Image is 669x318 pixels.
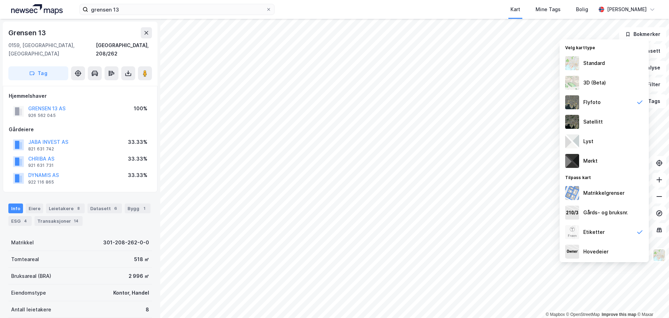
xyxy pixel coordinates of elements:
[128,171,147,179] div: 33.33%
[129,272,149,280] div: 2 996 ㎡
[565,95,579,109] img: Z
[565,56,579,70] img: Z
[28,163,54,168] div: 921 631 731
[510,5,520,14] div: Kart
[583,208,628,217] div: Gårds- og bruksnr.
[113,289,149,297] div: Kontor, Handel
[28,146,54,152] div: 821 631 742
[634,284,669,318] div: Kontrollprogram for chat
[583,79,606,87] div: 3D (Beta)
[11,272,51,280] div: Bruksareal (BRA)
[602,312,636,317] a: Improve this map
[607,5,647,14] div: [PERSON_NAME]
[8,27,47,38] div: Grensen 13
[583,247,608,256] div: Hovedeier
[583,59,605,67] div: Standard
[96,41,152,58] div: [GEOGRAPHIC_DATA], 208/262
[88,4,266,15] input: Søk på adresse, matrikkel, gårdeiere, leietakere eller personer
[565,115,579,129] img: 9k=
[565,206,579,220] img: cadastreKeys.547ab17ec502f5a4ef2b.jpeg
[565,134,579,148] img: luj3wr1y2y3+OchiMxRmMxRlscgabnMEmZ7DJGWxyBpucwSZnsMkZbHIGm5zBJmewyRlscgabnMEmZ7DJGWxyBpucwSZnsMkZ...
[8,41,96,58] div: 0159, [GEOGRAPHIC_DATA], [GEOGRAPHIC_DATA]
[146,305,149,314] div: 8
[634,284,669,318] iframe: Chat Widget
[128,138,147,146] div: 33.33%
[583,189,624,197] div: Matrikkelgrenser
[9,125,152,134] div: Gårdeiere
[134,104,147,113] div: 100%
[103,238,149,247] div: 301-208-262-0-0
[560,41,649,53] div: Velg karttype
[583,137,593,146] div: Lyst
[11,289,46,297] div: Eiendomstype
[565,76,579,90] img: Z
[9,92,152,100] div: Hjemmelshaver
[141,205,148,212] div: 1
[634,94,666,108] button: Tags
[8,66,68,80] button: Tag
[28,113,56,118] div: 926 562 045
[583,228,605,236] div: Etiketter
[87,204,122,213] div: Datasett
[134,255,149,264] div: 518 ㎡
[576,5,588,14] div: Bolig
[11,4,63,15] img: logo.a4113a55bc3d86da70a041830d287a7e.svg
[26,204,43,213] div: Eiere
[11,255,39,264] div: Tomteareal
[11,305,51,314] div: Antall leietakere
[546,312,565,317] a: Mapbox
[11,238,34,247] div: Matrikkel
[75,205,82,212] div: 8
[583,118,603,126] div: Satellitt
[633,77,666,91] button: Filter
[34,216,83,226] div: Transaksjoner
[565,154,579,168] img: nCdM7BzjoCAAAAAElFTkSuQmCC
[565,186,579,200] img: cadastreBorders.cfe08de4b5ddd52a10de.jpeg
[28,179,54,185] div: 922 116 865
[128,155,147,163] div: 33.33%
[8,216,32,226] div: ESG
[565,225,579,239] img: Z
[583,98,601,106] div: Flyfoto
[653,249,666,262] img: Z
[583,157,598,165] div: Mørkt
[46,204,85,213] div: Leietakere
[125,204,151,213] div: Bygg
[566,312,600,317] a: OpenStreetMap
[560,171,649,183] div: Tilpass kart
[619,27,666,41] button: Bokmerker
[8,204,23,213] div: Info
[565,245,579,259] img: majorOwner.b5e170eddb5c04bfeeff.jpeg
[72,217,80,224] div: 14
[22,217,29,224] div: 4
[112,205,119,212] div: 6
[536,5,561,14] div: Mine Tags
